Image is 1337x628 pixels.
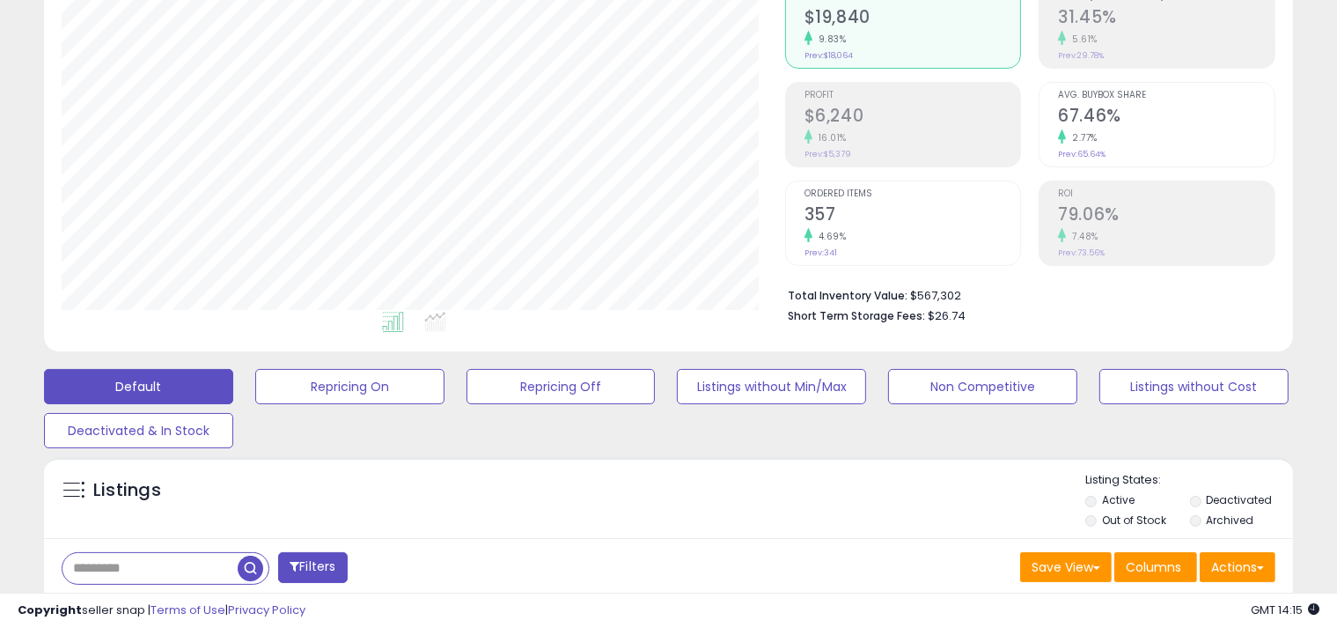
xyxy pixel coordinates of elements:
[812,33,847,46] small: 9.83%
[928,307,966,324] span: $26.74
[1066,230,1098,243] small: 7.48%
[812,131,847,144] small: 16.01%
[888,369,1077,404] button: Non Competitive
[788,308,925,323] b: Short Term Storage Fees:
[1200,552,1275,582] button: Actions
[1058,149,1106,159] small: Prev: 65.64%
[788,288,907,303] b: Total Inventory Value:
[804,248,837,258] small: Prev: 341
[1207,492,1273,507] label: Deactivated
[804,106,1021,129] h2: $6,240
[1058,91,1275,100] span: Avg. Buybox Share
[151,602,225,618] a: Terms of Use
[93,478,161,503] h5: Listings
[1126,558,1181,576] span: Columns
[1114,552,1197,582] button: Columns
[804,204,1021,228] h2: 357
[1102,492,1135,507] label: Active
[466,369,656,404] button: Repricing Off
[44,413,233,448] button: Deactivated & In Stock
[278,552,347,583] button: Filters
[1058,106,1275,129] h2: 67.46%
[228,602,305,618] a: Privacy Policy
[1085,472,1293,489] p: Listing States:
[1058,50,1104,61] small: Prev: 29.78%
[1058,204,1275,228] h2: 79.06%
[18,602,82,618] strong: Copyright
[1066,33,1098,46] small: 5.61%
[804,7,1021,31] h2: $19,840
[44,369,233,404] button: Default
[788,284,1262,305] li: $567,302
[1102,513,1166,528] label: Out of Stock
[812,230,847,243] small: 4.69%
[804,50,853,61] small: Prev: $18,064
[255,369,444,404] button: Repricing On
[804,149,851,159] small: Prev: $5,379
[1066,131,1098,144] small: 2.77%
[804,91,1021,100] span: Profit
[677,369,866,404] button: Listings without Min/Max
[1251,602,1319,618] span: 2025-10-6 14:15 GMT
[1020,552,1112,582] button: Save View
[804,189,1021,199] span: Ordered Items
[1058,7,1275,31] h2: 31.45%
[1058,248,1105,258] small: Prev: 73.56%
[18,602,305,619] div: seller snap | |
[1058,189,1275,199] span: ROI
[1099,369,1289,404] button: Listings without Cost
[1207,513,1254,528] label: Archived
